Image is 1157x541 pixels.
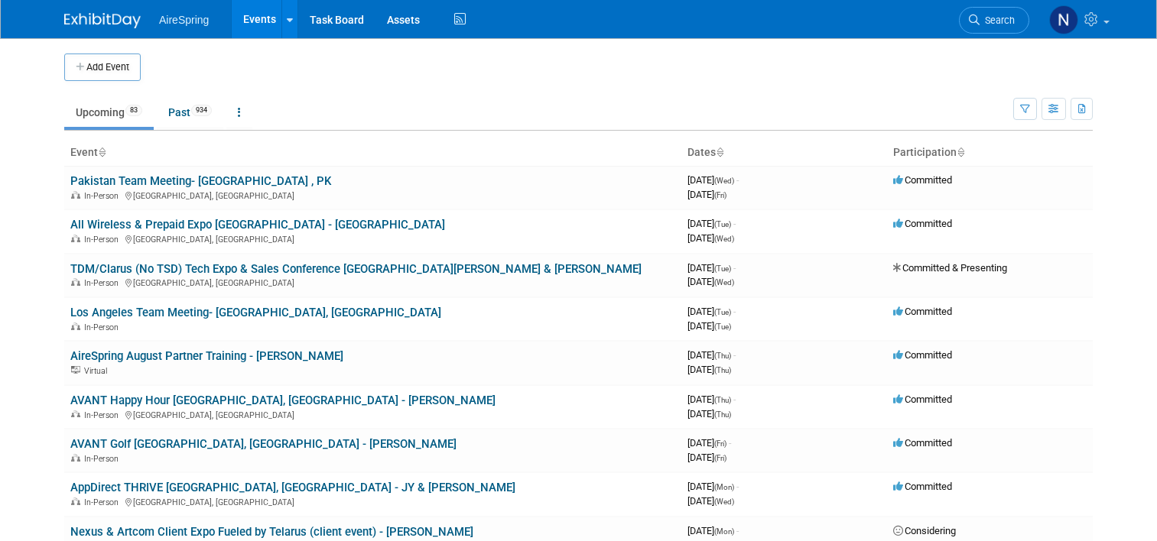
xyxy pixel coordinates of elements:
span: [DATE] [687,481,739,492]
span: Committed & Presenting [893,262,1007,274]
span: In-Person [84,497,123,507]
a: Past934 [157,98,223,127]
span: Committed [893,306,952,317]
span: Committed [893,481,952,492]
span: In-Person [84,191,123,201]
span: [DATE] [687,262,736,274]
a: AVANT Golf [GEOGRAPHIC_DATA], [GEOGRAPHIC_DATA] - [PERSON_NAME] [70,437,457,451]
img: Natalie Pyron [1049,5,1078,34]
span: (Fri) [714,439,726,448]
img: Virtual Event [71,366,80,374]
span: [DATE] [687,495,734,507]
span: [DATE] [687,218,736,229]
span: - [733,262,736,274]
span: (Wed) [714,177,734,185]
a: AppDirect THRIVE [GEOGRAPHIC_DATA], [GEOGRAPHIC_DATA] - JY & [PERSON_NAME] [70,481,515,494]
span: 83 [125,105,142,116]
a: AVANT Happy Hour [GEOGRAPHIC_DATA], [GEOGRAPHIC_DATA] - [PERSON_NAME] [70,394,496,407]
a: TDM/Clarus (No TSD) Tech Expo & Sales Conference [GEOGRAPHIC_DATA][PERSON_NAME] & [PERSON_NAME] [70,262,642,276]
img: In-Person Event [71,497,80,505]
span: (Wed) [714,278,734,287]
span: [DATE] [687,306,736,317]
span: Committed [893,174,952,186]
span: [DATE] [687,437,731,449]
div: [GEOGRAPHIC_DATA], [GEOGRAPHIC_DATA] [70,408,675,420]
div: [GEOGRAPHIC_DATA], [GEOGRAPHIC_DATA] [70,276,675,288]
span: [DATE] [687,276,734,287]
a: Sort by Start Date [716,146,723,158]
a: Upcoming83 [64,98,154,127]
span: (Fri) [714,191,726,199]
span: 934 [191,105,212,116]
span: Committed [893,437,952,449]
th: Participation [887,140,1093,166]
img: ExhibitDay [64,13,141,28]
img: In-Person Event [71,410,80,418]
span: In-Person [84,278,123,288]
img: In-Person Event [71,278,80,286]
a: AireSpring August Partner Training - [PERSON_NAME] [70,349,343,363]
span: - [736,481,739,492]
span: [DATE] [687,525,739,536]
span: Search [980,15,1015,26]
span: (Wed) [714,497,734,506]
a: Sort by Participation Type [957,146,964,158]
a: Pakistan Team Meeting- [GEOGRAPHIC_DATA] , PK [70,174,331,188]
span: - [733,394,736,405]
span: [DATE] [687,232,734,244]
span: (Thu) [714,410,731,419]
span: [DATE] [687,189,726,200]
span: (Fri) [714,454,726,462]
span: (Tue) [714,322,731,331]
div: [GEOGRAPHIC_DATA], [GEOGRAPHIC_DATA] [70,232,675,245]
span: - [733,218,736,229]
div: [GEOGRAPHIC_DATA], [GEOGRAPHIC_DATA] [70,189,675,201]
img: In-Person Event [71,235,80,242]
span: In-Person [84,454,123,464]
span: Considering [893,525,956,536]
span: In-Person [84,235,123,245]
span: Committed [893,349,952,361]
span: In-Person [84,322,123,332]
span: (Tue) [714,220,731,228]
th: Dates [681,140,887,166]
span: Committed [893,394,952,405]
span: [DATE] [687,364,731,375]
a: Sort by Event Name [98,146,106,158]
span: [DATE] [687,452,726,463]
span: (Tue) [714,308,731,316]
span: (Thu) [714,366,731,374]
span: Committed [893,218,952,229]
span: - [729,437,731,449]
span: (Mon) [714,527,734,536]
span: (Wed) [714,235,734,243]
button: Add Event [64,53,141,81]
th: Event [64,140,681,166]
span: [DATE] [687,349,736,361]
span: - [733,306,736,317]
span: (Thu) [714,396,731,404]
span: [DATE] [687,408,731,420]
span: - [736,174,739,186]
img: In-Person Event [71,454,80,462]
a: Nexus & Artcom Client Expo Fueled by Telarus (client event) - [PERSON_NAME] [70,525,473,539]
span: Virtual [84,366,112,376]
span: - [736,525,739,536]
span: [DATE] [687,174,739,186]
span: (Thu) [714,351,731,360]
span: [DATE] [687,394,736,405]
span: [DATE] [687,320,731,332]
a: Search [959,7,1029,34]
img: In-Person Event [71,322,80,330]
span: (Mon) [714,483,734,491]
span: AireSpring [159,14,209,26]
span: (Tue) [714,264,731,273]
div: [GEOGRAPHIC_DATA], [GEOGRAPHIC_DATA] [70,495,675,507]
a: Los Angeles Team Meeting- [GEOGRAPHIC_DATA], [GEOGRAPHIC_DATA] [70,306,441,319]
a: All Wireless & Prepaid Expo [GEOGRAPHIC_DATA] - [GEOGRAPHIC_DATA] [70,218,445,232]
span: In-Person [84,410,123,420]
span: - [733,349,736,361]
img: In-Person Event [71,191,80,199]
